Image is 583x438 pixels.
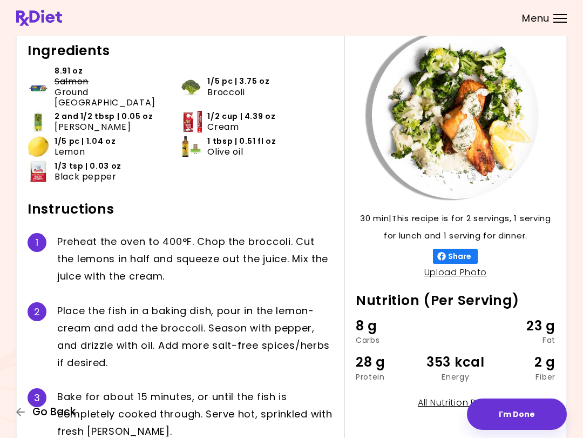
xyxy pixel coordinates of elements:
[57,302,334,371] div: Place the fish in a baking dish, pour in the lemon-cream and add the broccoli. Season with pepper...
[207,111,275,122] span: 1/2 cup | 4.39 oz
[57,233,334,285] div: Preheat the oven to 400°F. Chop the broccoli. Cut the lemons in half and squeeze out the juice. M...
[356,292,555,309] h2: Nutrition (Per Serving)
[55,147,85,157] span: Lemon
[207,87,245,97] span: Broccoli
[55,161,121,171] span: 1/3 tsp | 0.03 oz
[489,373,555,381] div: Fiber
[55,76,89,87] span: Salmon
[418,396,493,409] a: All Nutrition Data
[489,316,555,336] div: 23 g
[356,316,422,336] div: 8 g
[422,373,489,381] div: Energy
[28,388,46,407] div: 3
[55,122,131,132] span: [PERSON_NAME]
[16,10,62,26] img: RxDiet
[207,76,269,87] span: 1/5 pc | 3.75 oz
[356,210,555,244] p: 30 min | This recipe is for 2 servings, 1 serving for lunch and 1 serving for dinner.
[207,136,276,147] span: 1 tbsp | 0.51 fl oz
[489,336,555,344] div: Fat
[467,399,567,430] button: I'm Done
[207,147,243,157] span: Olive oil
[16,406,81,418] button: Go Back
[32,406,76,418] span: Go Back
[28,42,334,59] h2: Ingredients
[55,87,165,108] span: Ground [GEOGRAPHIC_DATA]
[433,249,478,264] button: Share
[28,302,46,321] div: 2
[55,66,83,76] span: 8.91 oz
[207,122,239,132] span: Cream
[55,111,153,122] span: 2 and 1/2 tbsp | 0.05 oz
[424,266,487,278] a: Upload Photo
[422,352,489,373] div: 353 kcal
[28,201,334,218] h2: Instructions
[446,252,473,261] span: Share
[28,233,46,252] div: 1
[522,14,550,23] span: Menu
[55,136,116,147] span: 1/5 pc | 1.04 oz
[356,373,422,381] div: Protein
[356,352,422,373] div: 28 g
[356,336,422,344] div: Carbs
[489,352,555,373] div: 2 g
[55,171,117,182] span: Black pepper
